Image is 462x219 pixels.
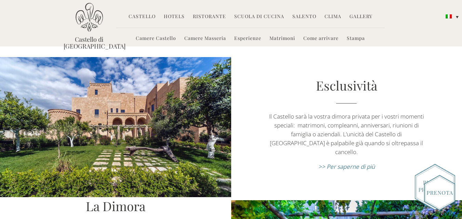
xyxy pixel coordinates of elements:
a: Scuola di Cucina [234,13,284,21]
img: Castello di Ugento [76,3,103,32]
img: Italiano [446,14,452,18]
a: Stampa [347,35,365,43]
img: Group-366.png [415,164,455,210]
a: Hotels [164,13,185,21]
a: Camere Castello [136,35,176,43]
a: Clima [325,13,341,21]
p: Il Castello sarà la vostra dimora privata per i vostri momenti speciali: matrimoni, compleanni, a... [266,112,427,156]
a: >> Per saperne di più [318,163,375,170]
a: Castello [129,13,156,21]
a: Matrimoni [269,35,295,43]
a: Gallery [349,13,372,21]
a: Salento [292,13,316,21]
a: Esperienze [234,35,261,43]
img: Book_Button_Italian.png [424,175,455,210]
a: Castello di [GEOGRAPHIC_DATA] [64,36,115,50]
a: Esclusività [316,77,377,94]
a: Ristorante [193,13,226,21]
a: Camere Masseria [184,35,226,43]
a: La Dimora [86,197,145,214]
a: Come arrivare [303,35,339,43]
